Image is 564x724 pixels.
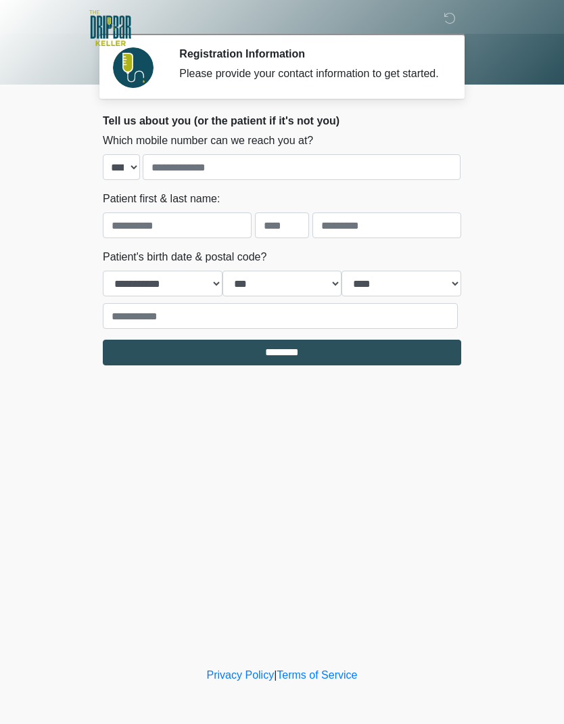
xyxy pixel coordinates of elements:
[103,249,266,265] label: Patient's birth date & postal code?
[277,669,357,681] a: Terms of Service
[103,191,220,207] label: Patient first & last name:
[274,669,277,681] a: |
[103,114,461,127] h2: Tell us about you (or the patient if it's not you)
[113,47,154,88] img: Agent Avatar
[179,66,441,82] div: Please provide your contact information to get started.
[103,133,313,149] label: Which mobile number can we reach you at?
[89,10,131,46] img: The DRIPBaR - Keller Logo
[207,669,275,681] a: Privacy Policy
